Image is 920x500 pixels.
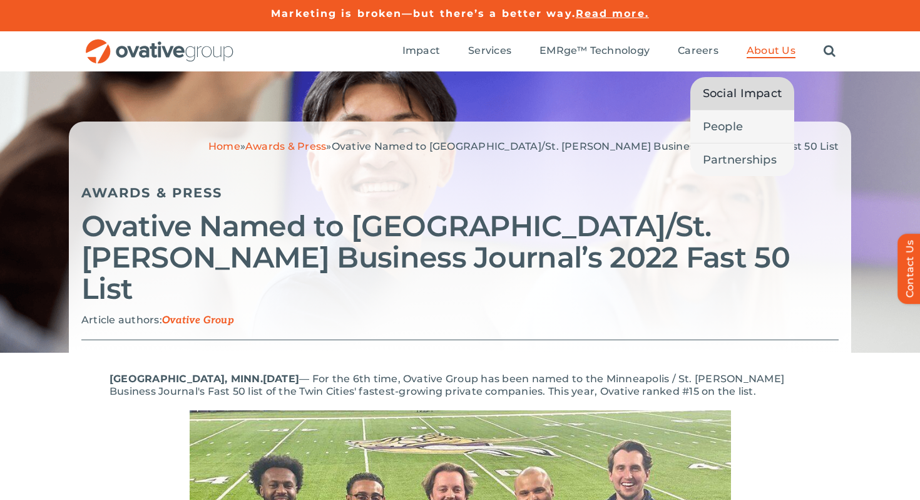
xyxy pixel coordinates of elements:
[690,143,795,176] a: Partnerships
[690,77,795,110] a: Social Impact
[539,44,650,58] a: EMRge™ Technology
[468,44,511,58] a: Services
[110,373,810,398] p: — For the 6th time, Ovative Group has been named to the Minneapolis / St. [PERSON_NAME] Business ...
[208,140,240,152] a: Home
[162,315,234,326] span: Ovative Group
[703,85,782,102] span: Social Impact
[271,8,576,19] a: Marketing is broken—but there’s a better way.
[110,373,263,385] span: [GEOGRAPHIC_DATA], MINN.
[747,44,795,58] a: About Us
[110,373,299,385] strong: [DATE]
[678,44,718,57] span: Careers
[690,110,795,143] a: People
[402,44,440,57] span: Impact
[576,8,649,19] a: Read more.
[402,31,836,71] nav: Menu
[245,140,326,152] a: Awards & Press
[84,38,235,49] a: OG_Full_horizontal_RGB
[678,44,718,58] a: Careers
[824,44,836,58] a: Search
[402,44,440,58] a: Impact
[703,151,777,169] span: Partnerships
[747,44,795,57] span: About Us
[332,140,839,152] span: Ovative Named to [GEOGRAPHIC_DATA]/St. [PERSON_NAME] Business Journal’s 2022 Fast 50 List
[703,118,744,135] span: People
[468,44,511,57] span: Services
[81,314,839,327] p: Article authors:
[81,185,222,201] a: Awards & Press
[208,140,839,152] span: » »
[81,211,839,305] h2: Ovative Named to [GEOGRAPHIC_DATA]/St. [PERSON_NAME] Business Journal’s 2022 Fast 50 List
[539,44,650,57] span: EMRge™ Technology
